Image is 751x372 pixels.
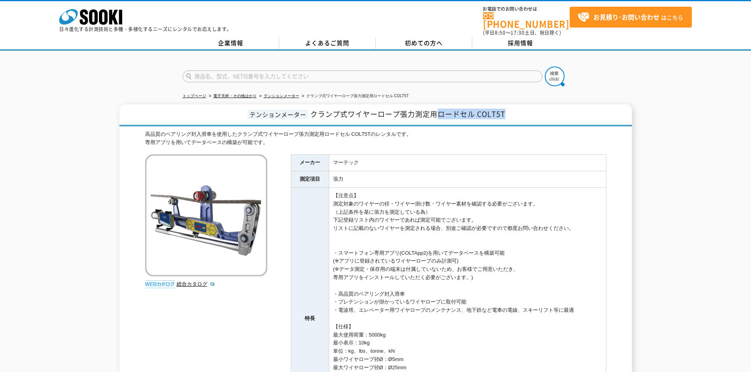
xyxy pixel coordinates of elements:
span: 初めての方へ [405,39,443,47]
a: よくあるご質問 [279,37,376,49]
a: 採用情報 [472,37,569,49]
a: [PHONE_NUMBER] [483,12,570,28]
strong: お見積り･お問い合わせ [593,12,660,22]
span: クランプ式ワイヤーロープ張力測定用ロードセル COLT5T [310,109,505,119]
th: メーカー [291,155,329,171]
span: はこちら [578,11,683,23]
th: 測定項目 [291,171,329,188]
span: テンションメーター [248,110,308,119]
li: クランプ式ワイヤーロープ張力測定用ロードセル COLT5T [300,92,409,100]
div: 高品質のベアリング封入滑車を使用したクランプ式ワイヤーロープ張力測定用ロードセル COLT5Tのレンタルです。 専用アプリを用いてデータベースの構築が可能です。 [145,130,606,147]
span: お電話でのお問い合わせは [483,7,570,11]
a: 初めての方へ [376,37,472,49]
img: webカタログ [145,280,175,288]
img: btn_search.png [545,67,565,86]
span: 8:50 [495,29,506,36]
td: マーテック [329,155,606,171]
a: 電子天秤・その他はかり [213,94,257,98]
a: テンションメーター [264,94,299,98]
span: 17:30 [511,29,525,36]
td: 張力 [329,171,606,188]
a: 総合カタログ [177,281,215,287]
span: (平日 ～ 土日、祝日除く) [483,29,561,36]
input: 商品名、型式、NETIS番号を入力してください [183,70,542,82]
a: トップページ [183,94,206,98]
a: お見積り･お問い合わせはこちら [570,7,692,28]
a: 企業情報 [183,37,279,49]
p: 日々進化する計測技術と多種・多様化するニーズにレンタルでお応えします。 [59,27,232,31]
img: クランプ式ワイヤーロープ張力測定用ロードセル COLT5T [145,154,267,276]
